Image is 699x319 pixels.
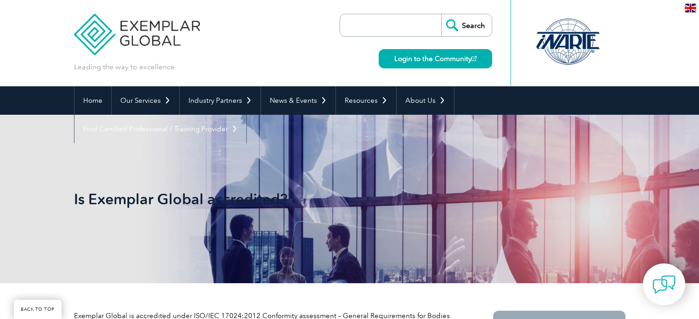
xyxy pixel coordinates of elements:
img: contact-chat.png [653,273,676,296]
h1: Is Exemplar Global accredited? [74,190,427,208]
a: Find Certified Professional / Training Provider [74,115,246,143]
p: Leading the way to excellence [74,62,175,72]
img: open_square.png [472,56,477,61]
a: Industry Partners [180,86,261,115]
a: Home [74,86,111,115]
input: Search [441,14,492,36]
a: Our Services [112,86,179,115]
a: Resources [336,86,396,115]
a: About Us [397,86,454,115]
a: Login to the Community [379,49,492,68]
img: en [685,4,696,12]
a: News & Events [261,86,335,115]
a: BACK TO TOP [14,300,62,319]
